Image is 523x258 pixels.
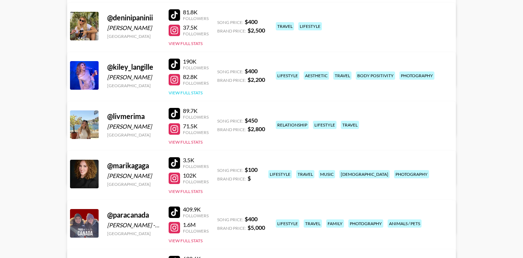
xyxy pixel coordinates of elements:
div: Followers [183,228,209,234]
strong: $ 5,000 [248,224,265,231]
div: 190K [183,58,209,65]
div: lifestyle [313,121,337,129]
span: Brand Price: [217,225,246,231]
div: [GEOGRAPHIC_DATA] [107,231,160,236]
div: 37.5K [183,24,209,31]
div: photography [394,170,429,178]
div: travel [341,121,359,129]
div: Followers [183,80,209,86]
div: 82.8K [183,73,209,80]
div: relationship [276,121,309,129]
div: Followers [183,213,209,218]
span: Song Price: [217,69,243,74]
div: [PERSON_NAME] [107,123,160,130]
div: aesthetic [304,71,329,80]
div: Followers [183,31,209,36]
div: photography [399,71,434,80]
div: 409.9K [183,206,209,213]
div: 1.6M [183,221,209,228]
div: lifestyle [268,170,292,178]
div: travel [276,22,294,30]
div: animals / pets [388,219,422,228]
div: [GEOGRAPHIC_DATA] [107,132,160,138]
div: lifestyle [276,71,299,80]
div: travel [333,71,352,80]
button: View Full Stats [169,139,203,145]
div: Followers [183,164,209,169]
div: [GEOGRAPHIC_DATA] [107,182,160,187]
strong: $ 2,500 [248,27,265,34]
div: body positivity [356,71,395,80]
span: Brand Price: [217,127,246,132]
div: [GEOGRAPHIC_DATA] [107,34,160,39]
span: Song Price: [217,168,243,173]
button: View Full Stats [169,90,203,95]
div: Followers [183,16,209,21]
div: lifestyle [276,219,299,228]
div: Followers [183,130,209,135]
strong: $ [248,175,251,182]
div: @ kiley_langille [107,63,160,71]
span: Song Price: [217,118,243,124]
div: 3.5K [183,157,209,164]
div: 102K [183,172,209,179]
div: Followers [183,179,209,184]
div: [PERSON_NAME] [107,24,160,31]
div: [DEMOGRAPHIC_DATA] [339,170,390,178]
button: View Full Stats [169,41,203,46]
div: @ marikagaga [107,161,160,170]
div: 89.7K [183,107,209,114]
button: View Full Stats [169,238,203,243]
div: [PERSON_NAME] [107,74,160,81]
div: photography [348,219,383,228]
div: lifestyle [298,22,322,30]
strong: $ 450 [245,117,258,124]
div: [PERSON_NAME] - [PERSON_NAME] [107,222,160,229]
span: Brand Price: [217,28,246,34]
span: Song Price: [217,217,243,222]
div: 71.5K [183,123,209,130]
div: [PERSON_NAME] [107,172,160,179]
div: @ livmerima [107,112,160,121]
button: View Full Stats [169,189,203,194]
span: Brand Price: [217,78,246,83]
div: @ deninipaninii [107,13,160,22]
strong: $ 2,200 [248,76,265,83]
span: Brand Price: [217,176,246,182]
strong: $ 400 [245,68,258,74]
div: Followers [183,65,209,70]
strong: $ 400 [245,18,258,25]
div: @ paracanada [107,210,160,219]
strong: $ 100 [245,166,258,173]
div: family [326,219,344,228]
strong: $ 2,800 [248,125,265,132]
div: travel [296,170,314,178]
div: Followers [183,114,209,120]
div: [GEOGRAPHIC_DATA] [107,83,160,88]
div: music [319,170,335,178]
div: travel [304,219,322,228]
span: Song Price: [217,20,243,25]
div: 81.8K [183,9,209,16]
strong: $ 400 [245,215,258,222]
